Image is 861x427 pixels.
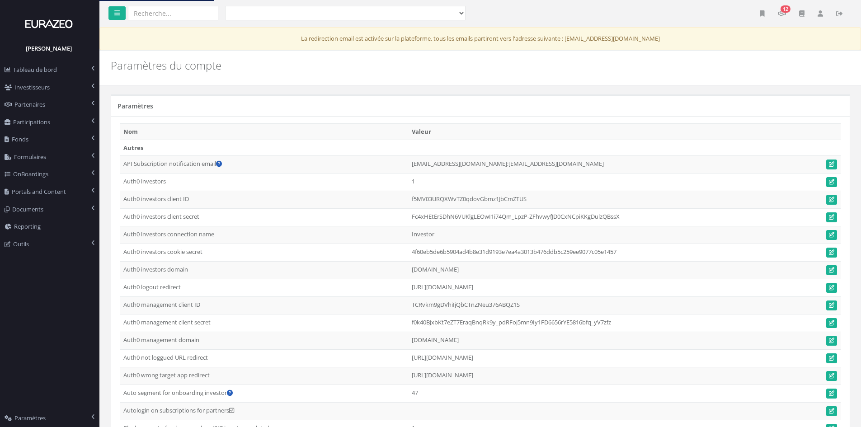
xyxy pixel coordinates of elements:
[408,332,823,350] td: [DOMAIN_NAME]
[12,205,43,213] span: Documents
[781,5,790,13] span: 12
[12,188,66,196] span: Portals and Content
[120,174,408,191] td: Auth0 investors
[120,297,408,314] td: Auth0 management client ID
[120,314,408,332] td: Auth0 management client secret
[14,153,46,161] span: Formulaires
[26,44,72,52] strong: [PERSON_NAME]
[408,350,823,367] td: [URL][DOMAIN_NAME]
[408,244,823,262] td: 4f60eb5de6b5904ad4b8e31d9193e7ea4a3013b476ddb5c259ee9077c05e1457
[120,367,408,385] td: Auth0 wrong target app redirect
[120,156,408,174] td: API Subscription notification email
[120,279,408,297] td: Auth0 logout redirect
[408,279,823,297] td: [URL][DOMAIN_NAME]
[120,385,408,403] td: Auto segment for onboarding investor
[408,156,823,174] td: [EMAIL_ADDRESS][DOMAIN_NAME];[EMAIL_ADDRESS][DOMAIN_NAME]
[408,385,823,403] td: 47
[99,27,861,50] div: La redirection email est activée sur la plateforme, tous les emails partiront vers l'adresse suiv...
[120,226,408,244] td: Auth0 investors connection name
[13,170,48,178] span: OnBoardings
[408,297,823,314] td: TCRvkm9gDVhiIjQbCTnZNeu376ABQZ1S
[15,10,83,38] img: 1731418873-ez_svg.svg
[14,222,41,230] span: Reporting
[13,240,29,248] span: Outils
[14,83,50,91] span: Investisseurs
[408,191,823,209] td: f5MV03URQXWvTZ0qdovGbmz1JbCmZTUS
[13,118,50,126] span: Participations
[408,123,823,140] th: Valeur
[408,226,823,244] td: Investor
[229,408,234,413] i: Booléen
[13,66,57,74] span: Tableau de bord
[408,367,823,385] td: [URL][DOMAIN_NAME]
[120,123,408,140] th: Nom
[12,135,28,143] span: Fonds
[120,350,408,367] td: Auth0 not loggued URL redirect
[120,262,408,279] td: Auth0 investors domain
[120,244,408,262] td: Auth0 investors cookie secret
[120,332,408,350] td: Auth0 management domain
[14,414,46,422] span: Paramètres
[118,103,153,109] h5: Paramètres
[123,144,143,152] strong: Autres
[120,191,408,209] td: Auth0 investors client ID
[128,6,218,20] input: Recherche...
[408,209,823,226] td: Fc4xHEtErSDhN6VUKlgLEOwI1i74Qm_LpzP-ZFhvwyfJD0CxNCpiKKgDulzQBssX
[408,174,823,191] td: 1
[408,262,823,279] td: [DOMAIN_NAME]
[120,403,408,420] td: Autologin on subscriptions for partners
[408,314,823,332] td: f0k40BJxbKt7eZT7EraqBnqRk9y_pdRFoJ5mn9Iy1FD6656rYE5816bfq_yV7zfz
[14,100,45,108] span: Partenaires
[120,209,408,226] td: Auth0 investors client secret
[111,60,474,71] h2: Paramètres du compte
